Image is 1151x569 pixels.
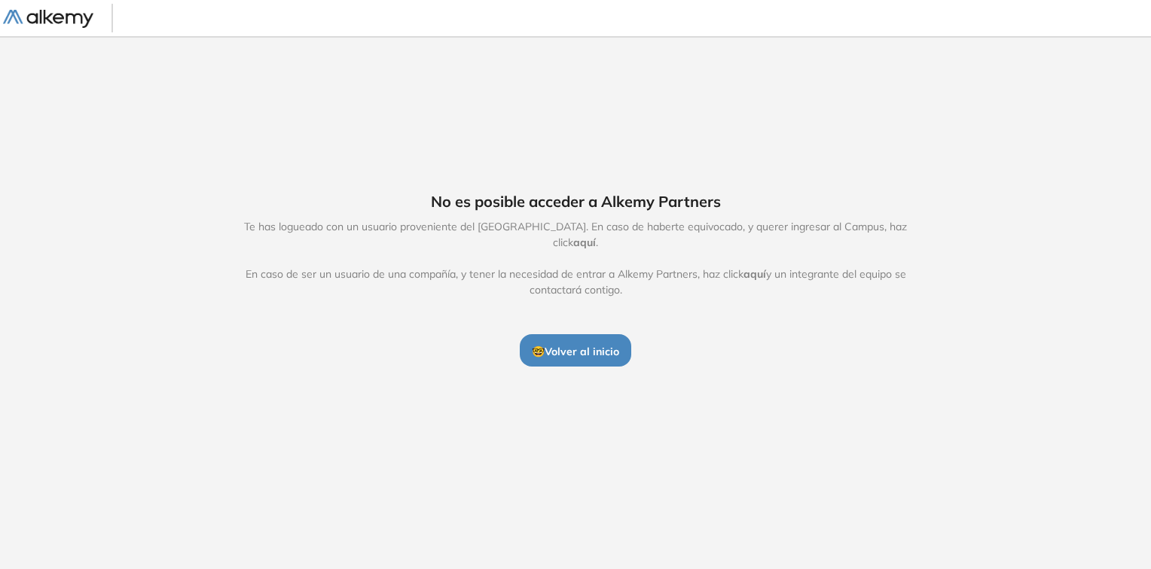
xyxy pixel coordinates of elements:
button: 🤓Volver al inicio [520,334,631,366]
span: aquí [573,236,596,249]
span: aquí [743,267,766,281]
span: 🤓 Volver al inicio [532,345,619,358]
img: Logo [3,10,93,29]
span: No es posible acceder a Alkemy Partners [431,190,721,213]
span: Te has logueado con un usuario proveniente del [GEOGRAPHIC_DATA]. En caso de haberte equivocado, ... [228,219,923,298]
